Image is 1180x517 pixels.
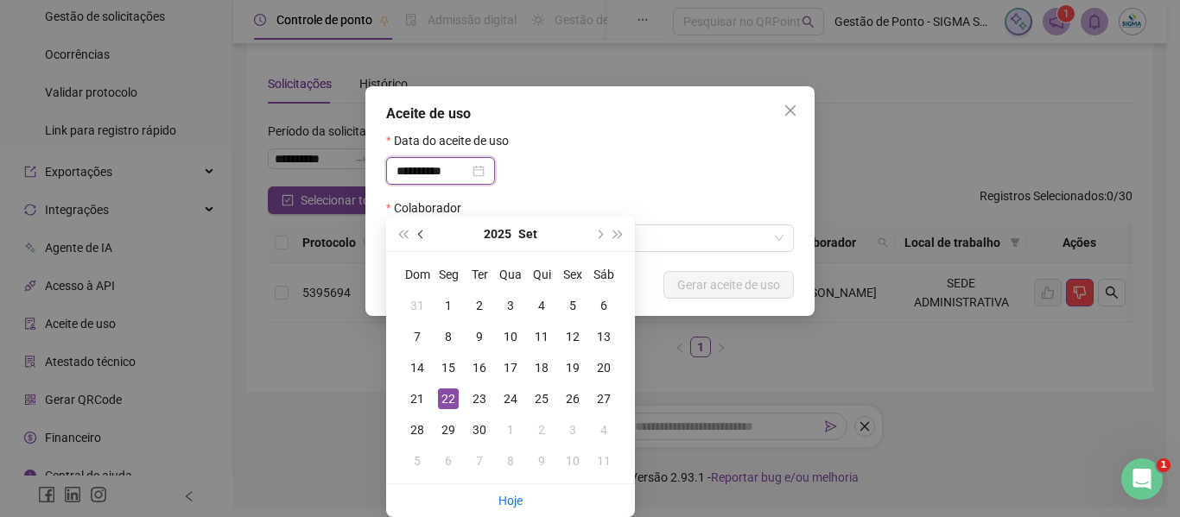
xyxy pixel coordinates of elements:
td: 2025-09-13 [588,321,619,352]
span: close [783,104,797,117]
div: 2 [531,419,552,440]
div: 10 [500,326,521,347]
td: 2025-09-12 [557,321,588,352]
td: 2025-10-02 [526,414,557,445]
div: 2 [469,295,490,316]
td: 2025-09-16 [464,352,495,383]
div: 18 [531,357,552,378]
div: 23 [469,388,490,409]
label: Data do aceite de uso [386,131,520,150]
button: super-next-year [609,217,628,251]
div: 10 [562,451,583,471]
div: 13 [593,326,614,347]
td: 2025-09-30 [464,414,495,445]
div: 25 [531,388,552,409]
div: 4 [593,419,614,440]
td: 2025-09-08 [433,321,464,352]
label: Colaborador [386,199,473,218]
td: 2025-09-22 [433,383,464,414]
div: 16 [469,357,490,378]
div: 3 [500,295,521,316]
div: Aceite de uso [386,104,794,124]
th: Ter [464,259,495,290]
div: 22 [438,388,459,409]
div: 21 [407,388,428,409]
div: 1 [500,419,521,440]
div: 1 [438,295,459,316]
th: Qua [495,259,526,290]
td: 2025-10-08 [495,445,526,476]
td: 2025-10-03 [557,414,588,445]
div: 14 [407,357,428,378]
div: 30 [469,419,490,440]
th: Qui [526,259,557,290]
td: 2025-09-25 [526,383,557,414]
button: Close [777,97,804,124]
div: 6 [438,451,459,471]
div: 4 [531,295,552,316]
div: 29 [438,419,459,440]
td: 2025-09-24 [495,383,526,414]
div: 20 [593,357,614,378]
div: 11 [531,326,552,347]
div: 7 [407,326,428,347]
span: 1 [1157,458,1170,472]
td: 2025-10-05 [402,445,433,476]
div: 5 [407,451,428,471]
th: Seg [433,259,464,290]
td: 2025-09-29 [433,414,464,445]
div: 5 [562,295,583,316]
td: 2025-09-10 [495,321,526,352]
td: 2025-09-17 [495,352,526,383]
td: 2025-10-01 [495,414,526,445]
td: 2025-10-11 [588,445,619,476]
div: 15 [438,357,459,378]
div: 31 [407,295,428,316]
td: 2025-10-10 [557,445,588,476]
div: 12 [562,326,583,347]
button: prev-year [412,217,431,251]
td: 2025-10-04 [588,414,619,445]
div: 11 [593,451,614,471]
td: 2025-10-07 [464,445,495,476]
td: 2025-09-27 [588,383,619,414]
div: 3 [562,419,583,440]
td: 2025-09-04 [526,290,557,321]
th: Sex [557,259,588,290]
td: 2025-10-06 [433,445,464,476]
button: super-prev-year [393,217,412,251]
button: Gerar aceite de uso [663,271,794,299]
td: 2025-09-19 [557,352,588,383]
div: 7 [469,451,490,471]
td: 2025-08-31 [402,290,433,321]
td: 2025-09-01 [433,290,464,321]
div: 17 [500,357,521,378]
div: 9 [469,326,490,347]
div: 19 [562,357,583,378]
td: 2025-09-11 [526,321,557,352]
td: 2025-10-09 [526,445,557,476]
button: month panel [518,217,537,251]
div: 6 [593,295,614,316]
td: 2025-09-15 [433,352,464,383]
div: 27 [593,388,614,409]
td: 2025-09-21 [402,383,433,414]
div: 24 [500,388,521,409]
div: 28 [407,419,428,440]
th: Sáb [588,259,619,290]
div: 8 [438,326,459,347]
td: 2025-09-28 [402,414,433,445]
td: 2025-09-02 [464,290,495,321]
button: next-year [589,217,608,251]
td: 2025-09-07 [402,321,433,352]
td: 2025-09-23 [464,383,495,414]
iframe: Intercom live chat [1121,458,1163,500]
div: 9 [531,451,552,471]
td: 2025-09-26 [557,383,588,414]
div: 8 [500,451,521,471]
button: year panel [484,217,511,251]
td: 2025-09-18 [526,352,557,383]
th: Dom [402,259,433,290]
td: 2025-09-05 [557,290,588,321]
td: 2025-09-14 [402,352,433,383]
